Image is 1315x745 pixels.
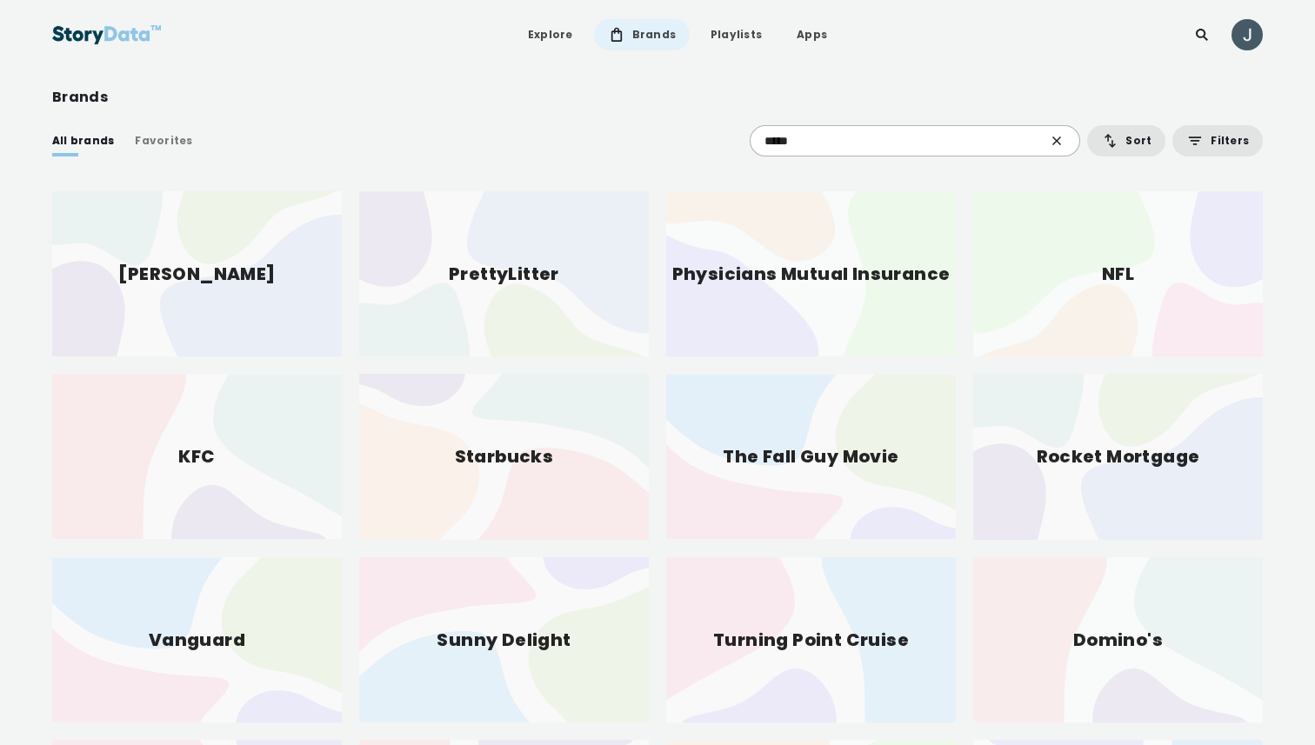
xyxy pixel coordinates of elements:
a: Apps [783,19,841,50]
a: Explore [514,19,587,50]
div: PrettyLitter [359,191,649,356]
button: Filters [1172,125,1263,156]
div: All brands [52,132,114,150]
div: NFL [973,191,1263,356]
div: Turning Point Cruise [666,557,956,722]
button: Sort [1087,125,1165,156]
div: KFC [52,374,342,539]
img: StoryData Logo [52,19,162,50]
div: Sunny Delight [359,557,649,722]
a: Brands [594,19,690,50]
span: Sort [1125,132,1151,150]
div: Favorites [135,132,192,150]
span: Filters [1211,132,1249,150]
div: Brands [52,87,1263,108]
div: Vanguard [52,557,342,722]
img: ACg8ocL4n2a6OBrbNl1cRdhqILMM1PVwDnCTNMmuJZ_RnCAKJCOm-A=s96-c [1232,19,1263,50]
div: Physicians Mutual Insurance [666,191,956,356]
div: Starbucks [359,374,649,539]
div: The Fall Guy Movie [666,374,956,539]
div: Rocket Mortgage [973,374,1263,539]
div: Domino's [973,557,1263,722]
div: [PERSON_NAME] [52,191,342,356]
a: Playlists [697,19,776,50]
